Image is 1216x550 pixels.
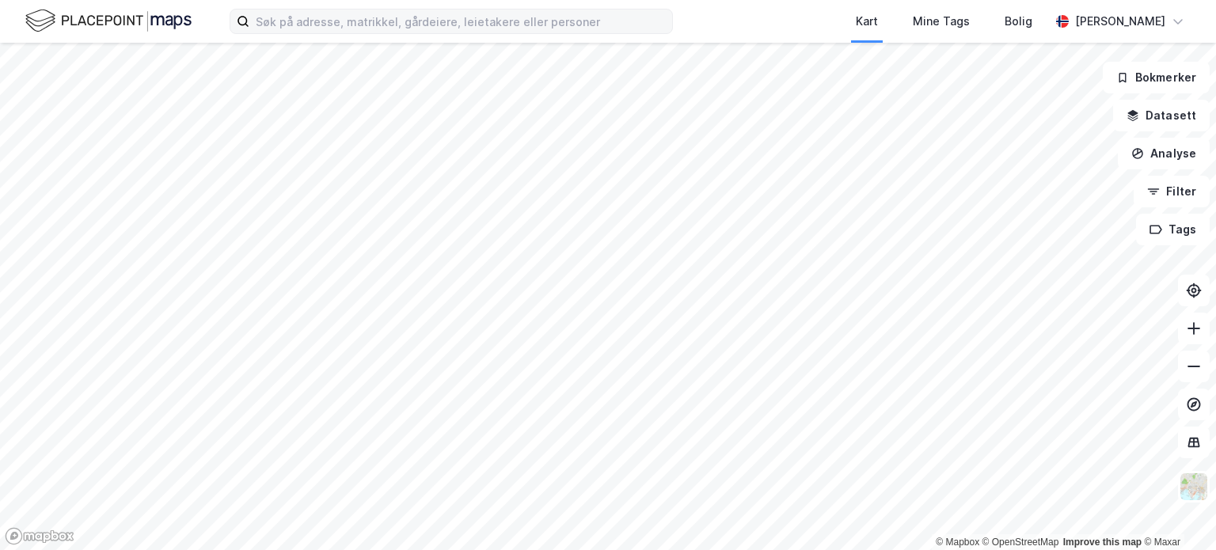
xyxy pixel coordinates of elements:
img: Z [1179,472,1209,502]
button: Analyse [1118,138,1210,169]
a: Mapbox homepage [5,527,74,545]
input: Søk på adresse, matrikkel, gårdeiere, leietakere eller personer [249,9,672,33]
button: Filter [1134,176,1210,207]
img: logo.f888ab2527a4732fd821a326f86c7f29.svg [25,7,192,35]
button: Tags [1136,214,1210,245]
div: Bolig [1005,12,1032,31]
a: Improve this map [1063,537,1142,548]
div: Kontrollprogram for chat [1137,474,1216,550]
a: OpenStreetMap [982,537,1059,548]
a: Mapbox [936,537,979,548]
div: Kart [856,12,878,31]
div: [PERSON_NAME] [1075,12,1165,31]
button: Bokmerker [1103,62,1210,93]
iframe: Chat Widget [1137,474,1216,550]
button: Datasett [1113,100,1210,131]
div: Mine Tags [913,12,970,31]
